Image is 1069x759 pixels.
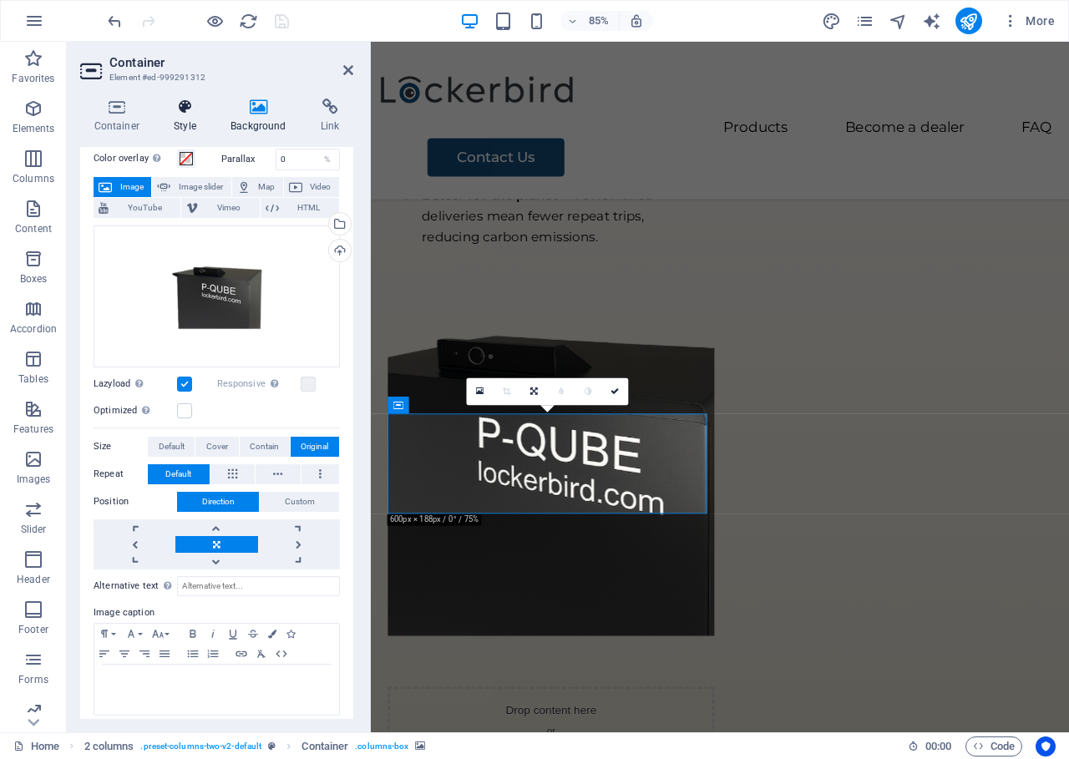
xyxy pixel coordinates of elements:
[855,11,875,31] button: pages
[94,437,148,457] label: Size
[94,149,177,169] label: Color overlay
[243,624,263,644] button: Strikethrough
[1036,736,1056,756] button: Usercentrics
[18,372,48,386] p: Tables
[955,8,982,34] button: publish
[175,177,225,197] span: Image slider
[195,437,238,457] button: Cover
[117,177,146,197] span: Image
[94,492,177,512] label: Position
[263,624,281,644] button: Colors
[937,740,940,752] span: :
[80,99,160,134] h4: Container
[10,322,57,336] p: Accordion
[202,492,235,512] span: Direction
[908,736,952,756] h6: Session time
[585,11,612,31] h6: 85%
[307,177,334,197] span: Video
[548,378,575,405] a: Blur
[1002,13,1055,29] span: More
[217,374,301,394] label: Responsive
[183,644,203,664] button: Unordered List
[148,624,175,644] button: Font Size
[822,11,842,31] button: design
[155,644,175,664] button: Align Justify
[284,177,339,197] button: Video
[114,644,134,664] button: Align Center
[467,378,494,405] a: Select files from the file manager, stock photos, or upload file(s)
[355,736,408,756] span: . columns-box
[160,99,217,134] h4: Style
[629,13,644,28] i: On resize automatically adjust zoom level to fit chosen device.
[965,736,1022,756] button: Code
[520,378,547,405] a: Change orientation
[922,12,941,31] i: AI Writer
[13,172,54,185] p: Columns
[109,70,320,85] h3: Element #ed-999291312
[13,122,55,135] p: Elements
[560,11,620,31] button: 85%
[94,374,177,394] label: Lazyload
[159,437,185,457] span: Default
[18,673,48,686] p: Forms
[256,177,278,197] span: Map
[17,473,51,486] p: Images
[13,736,59,756] a: Click to cancel selection. Double-click to open Pages
[18,623,48,636] p: Footer
[203,198,254,218] span: Vimeo
[203,624,223,644] button: Italic (⌘I)
[13,423,53,436] p: Features
[973,736,1015,756] span: Code
[231,644,251,664] button: Insert Link
[84,736,134,756] span: Click to select. Double-click to edit
[94,401,177,421] label: Optimized
[284,198,334,218] span: HTML
[601,378,628,405] a: Confirm ( ⌘ ⏎ )
[94,603,340,623] label: Image caption
[251,644,271,664] button: Clear Formatting
[260,492,339,512] button: Custom
[822,12,841,31] i: Design (Ctrl+Alt+Y)
[109,55,353,70] h2: Container
[140,736,261,756] span: . preset-columns-two-v2-default
[281,624,300,644] button: Icons
[239,12,258,31] i: Reload page
[94,576,177,596] label: Alternative text
[94,177,151,197] button: Image
[94,464,148,484] label: Repeat
[855,12,874,31] i: Pages (Ctrl+Alt+S)
[94,644,114,664] button: Align Left
[12,72,54,85] p: Favorites
[84,736,426,756] nav: breadcrumb
[94,225,340,367] div: upscalemedia-transformedcopy3-LoQet_GJOG2znXHRrsOE-g.png
[238,11,258,31] button: reload
[301,736,348,756] span: Click to select. Double-click to edit
[232,177,283,197] button: Map
[889,12,908,31] i: Navigator
[223,624,243,644] button: Underline (⌘U)
[183,624,203,644] button: Bold (⌘B)
[94,624,121,644] button: Paragraph Format
[148,437,195,457] button: Default
[165,464,191,484] span: Default
[221,154,276,164] label: Parallax
[415,741,425,751] i: This element contains a background
[20,272,48,286] p: Boxes
[17,573,50,586] p: Header
[261,198,339,218] button: HTML
[250,437,279,457] span: Contain
[134,644,155,664] button: Align Right
[240,437,290,457] button: Contain
[889,11,909,31] button: navigator
[105,12,124,31] i: Undo: Change image (Ctrl+Z)
[575,378,601,405] a: Greyscale
[15,222,52,235] p: Content
[177,576,340,596] input: Alternative text...
[21,523,47,536] p: Slider
[177,492,259,512] button: Direction
[285,492,315,512] span: Custom
[316,149,339,170] div: %
[152,177,231,197] button: Image slider
[925,736,951,756] span: 00 00
[959,12,978,31] i: Publish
